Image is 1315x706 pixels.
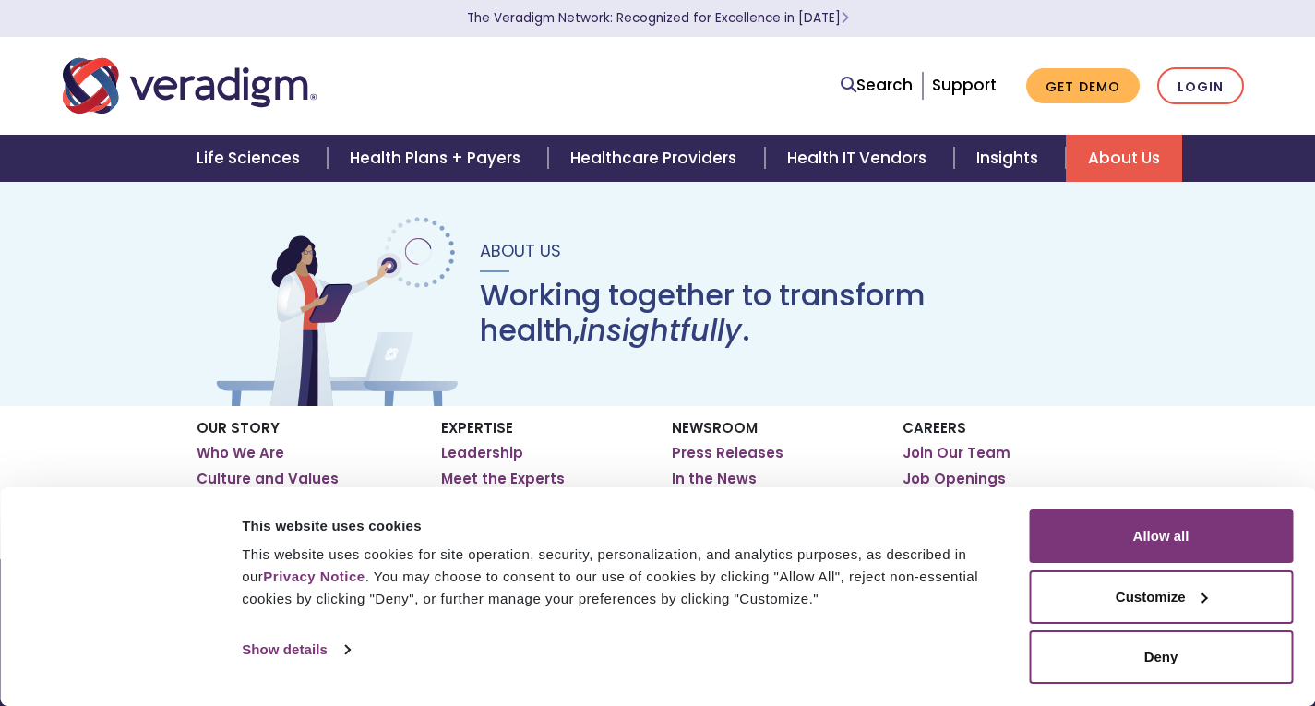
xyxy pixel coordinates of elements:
[672,470,757,488] a: In the News
[1029,570,1293,624] button: Customize
[841,73,913,98] a: Search
[197,470,339,488] a: Culture and Values
[841,9,849,27] span: Learn More
[548,135,764,182] a: Healthcare Providers
[932,74,997,96] a: Support
[903,444,1010,462] a: Join Our Team
[467,9,849,27] a: The Veradigm Network: Recognized for Excellence in [DATE]Learn More
[480,278,1104,349] h1: Working together to transform health, .
[1029,509,1293,563] button: Allow all
[441,470,565,488] a: Meet the Experts
[480,239,561,262] span: About Us
[441,444,523,462] a: Leadership
[580,309,742,351] em: insightfully
[954,135,1066,182] a: Insights
[63,55,317,116] img: Veradigm logo
[1157,67,1244,105] a: Login
[903,470,1006,488] a: Job Openings
[242,636,349,664] a: Show details
[197,444,284,462] a: Who We Are
[1066,135,1182,182] a: About Us
[174,135,328,182] a: Life Sciences
[263,568,365,584] a: Privacy Notice
[765,135,954,182] a: Health IT Vendors
[672,444,783,462] a: Press Releases
[242,515,1008,537] div: This website uses cookies
[1026,68,1140,104] a: Get Demo
[242,544,1008,610] div: This website uses cookies for site operation, security, personalization, and analytics purposes, ...
[328,135,548,182] a: Health Plans + Payers
[1029,630,1293,684] button: Deny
